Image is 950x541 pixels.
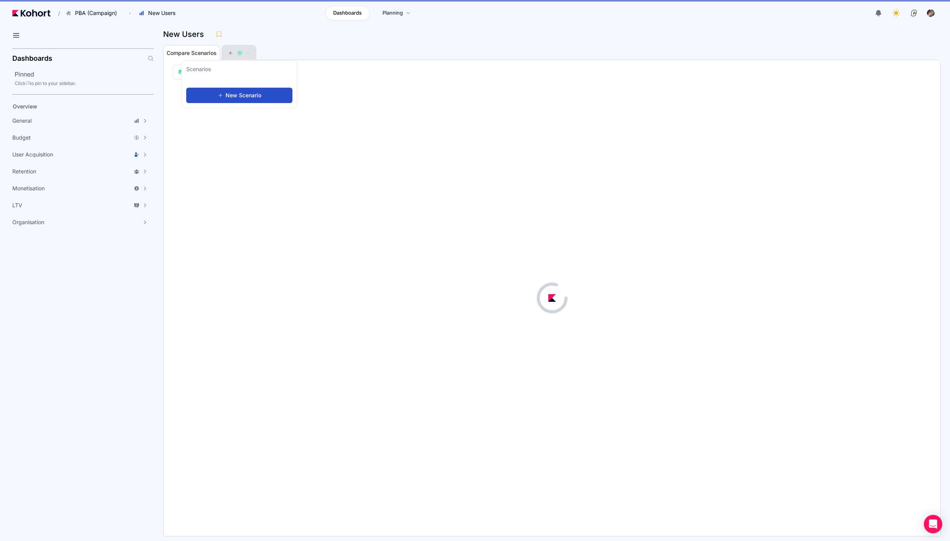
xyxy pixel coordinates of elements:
img: logo_ConcreteSoftwareLogo_20230810134128192030.png [910,9,918,17]
a: Planning [374,6,419,20]
div: Click to pin to your sidebar. [15,80,154,87]
span: User Acquisition [12,151,53,158]
span: Monetisation [12,185,45,192]
span: General [12,117,32,125]
span: LTV [12,201,22,209]
h2: Dashboards [12,55,52,62]
button: New Scenario [186,88,292,103]
h3: New Users [163,30,209,38]
span: Compare Scenarios [167,50,217,56]
h2: Pinned [15,70,154,79]
span: New Users [148,9,175,17]
img: Kohort logo [12,10,50,17]
button: New Users [135,7,184,20]
span: Organisation [12,218,44,226]
span: Planning [382,9,403,17]
h3: Scenarios [186,65,211,75]
a: Dashboards [326,6,370,20]
span: / [52,9,60,17]
span: › [127,10,132,16]
span: Budget [12,134,31,141]
div: Open Intercom Messenger [924,515,942,533]
a: Overview [10,101,141,112]
button: PBA (Campaign) [62,7,125,20]
span: New Scenario [225,92,261,99]
span: Dashboards [333,9,362,17]
span: Retention [12,168,36,175]
span: Overview [13,103,37,110]
button: Showing: All [173,65,228,79]
span: PBA (Campaign) [75,9,117,17]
